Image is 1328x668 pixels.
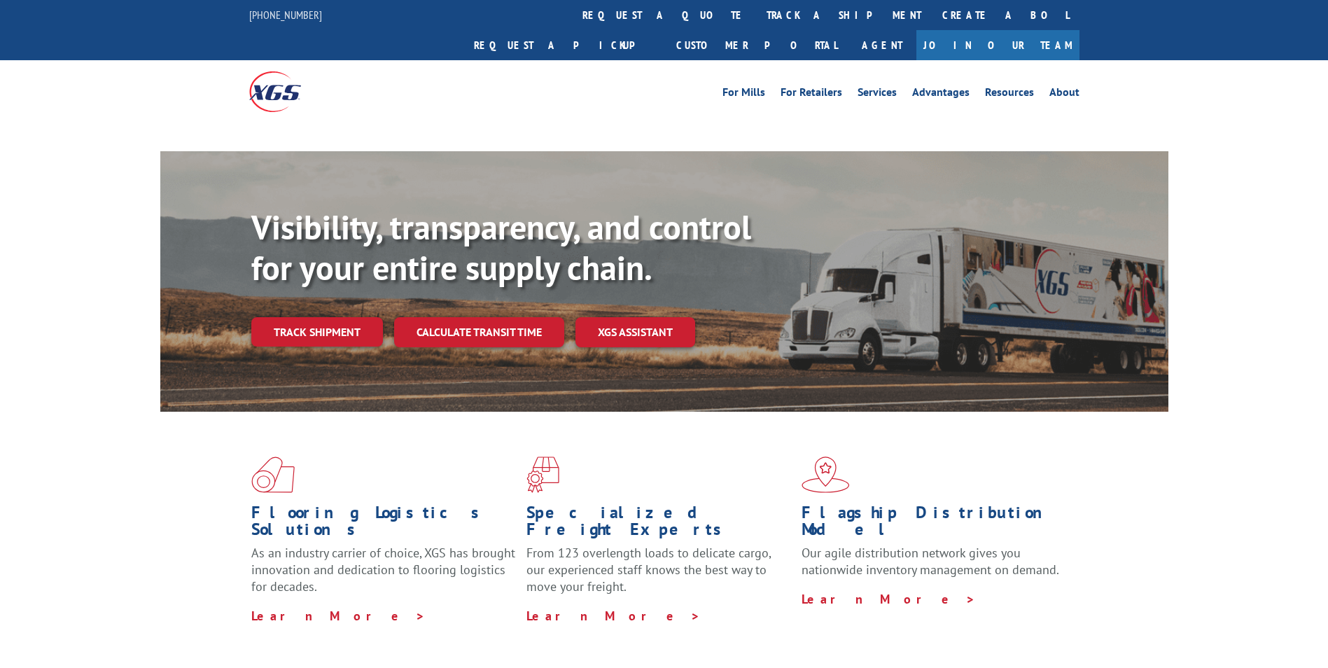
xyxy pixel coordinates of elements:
a: Customer Portal [666,30,848,60]
img: xgs-icon-total-supply-chain-intelligence-red [251,457,295,493]
b: Visibility, transparency, and control for your entire supply chain. [251,205,751,289]
a: Calculate transit time [394,317,564,347]
img: xgs-icon-flagship-distribution-model-red [802,457,850,493]
a: For Retailers [781,87,842,102]
a: Learn More > [526,608,701,624]
a: Learn More > [802,591,976,607]
a: Resources [985,87,1034,102]
a: Join Our Team [916,30,1079,60]
img: xgs-icon-focused-on-flooring-red [526,457,559,493]
a: Request a pickup [463,30,666,60]
a: Advantages [912,87,970,102]
a: Track shipment [251,317,383,347]
h1: Flagship Distribution Model [802,504,1066,545]
a: Learn More > [251,608,426,624]
a: About [1049,87,1079,102]
a: Agent [848,30,916,60]
a: For Mills [722,87,765,102]
a: [PHONE_NUMBER] [249,8,322,22]
span: Our agile distribution network gives you nationwide inventory management on demand. [802,545,1059,578]
a: Services [858,87,897,102]
a: XGS ASSISTANT [575,317,695,347]
span: As an industry carrier of choice, XGS has brought innovation and dedication to flooring logistics... [251,545,515,594]
h1: Specialized Freight Experts [526,504,791,545]
p: From 123 overlength loads to delicate cargo, our experienced staff knows the best way to move you... [526,545,791,607]
h1: Flooring Logistics Solutions [251,504,516,545]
